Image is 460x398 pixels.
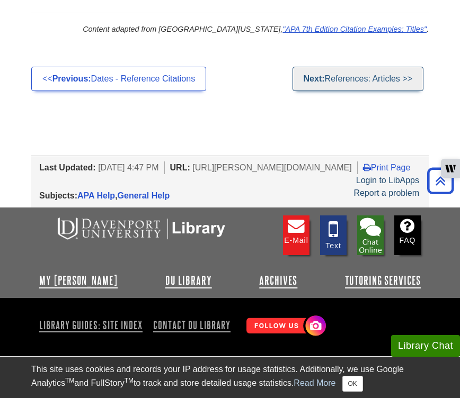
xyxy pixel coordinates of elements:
div: This site uses cookies and records your IP address for usage statistics. Additionally, we use Goo... [31,363,429,392]
a: Contact DU Library [149,316,235,334]
img: Follow Us! Instagram [241,311,329,341]
img: DU Libraries [39,215,241,241]
i: Print Page [363,163,371,171]
a: General Help [118,191,170,200]
a: Read More [294,378,335,387]
a: DU Library [165,274,212,287]
a: Library Guides: Site Index [39,316,147,334]
span: [URL][PERSON_NAME][DOMAIN_NAME] [192,163,352,172]
a: APA Help [77,191,115,200]
a: Next:References: Articles >> [293,67,423,91]
li: Chat with Library [357,215,384,255]
a: Text [320,215,347,255]
button: Library Chat [391,335,460,357]
a: "APA 7th Edition Citation Examples: Titles" [282,25,427,33]
a: My [PERSON_NAME] [39,274,118,287]
a: Login to LibApps [356,176,419,185]
span: [DATE] 4:47 PM [98,163,158,172]
strong: Previous: [52,74,91,83]
a: Tutoring Services [345,274,421,287]
a: E-mail [283,215,309,255]
a: Back to Top [423,174,457,188]
a: Print Page [363,163,411,172]
span: Subjects: [39,191,77,200]
a: <<Previous:Dates - Reference Citations [31,67,206,91]
img: Library Chat [357,215,384,255]
span: , [77,191,170,200]
span: URL: [170,163,190,172]
strong: Next: [304,74,325,83]
a: Report a problem [353,188,419,197]
sup: TM [125,377,134,384]
button: Close [342,376,363,392]
a: Archives [259,274,297,287]
span: Last Updated: [39,163,96,172]
p: Content adapted from [GEOGRAPHIC_DATA][US_STATE], . [31,24,429,35]
sup: TM [65,377,74,384]
a: FAQ [394,215,421,255]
